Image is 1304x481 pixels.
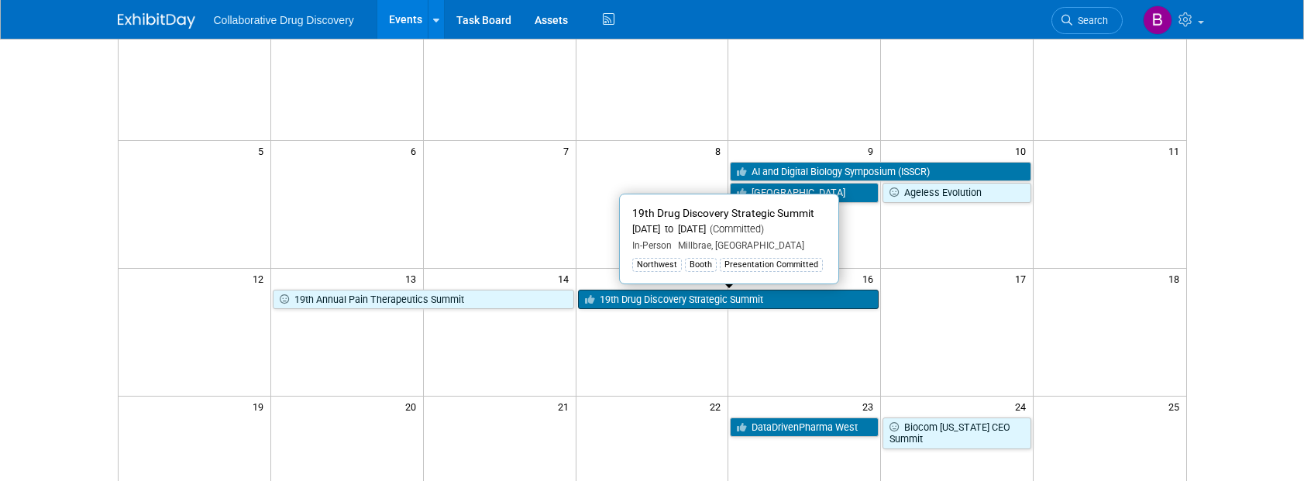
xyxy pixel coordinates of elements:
[708,397,728,416] span: 22
[556,397,576,416] span: 21
[1167,269,1186,288] span: 18
[562,141,576,160] span: 7
[1143,5,1172,35] img: Brittany Goldston
[1072,15,1108,26] span: Search
[251,269,270,288] span: 12
[1167,397,1186,416] span: 25
[720,258,823,272] div: Presentation Committed
[404,397,423,416] span: 20
[861,269,880,288] span: 16
[578,290,879,310] a: 19th Drug Discovery Strategic Summit
[1013,269,1033,288] span: 17
[118,13,195,29] img: ExhibitDay
[556,269,576,288] span: 14
[1013,141,1033,160] span: 10
[1051,7,1123,34] a: Search
[251,397,270,416] span: 19
[883,183,1031,203] a: Ageless Evolution
[861,397,880,416] span: 23
[273,290,574,310] a: 19th Annual Pain Therapeutics Summit
[1013,397,1033,416] span: 24
[866,141,880,160] span: 9
[730,183,879,203] a: [GEOGRAPHIC_DATA]
[730,417,879,438] a: DataDrivenPharma West
[1167,141,1186,160] span: 11
[404,269,423,288] span: 13
[685,258,717,272] div: Booth
[632,258,682,272] div: Northwest
[409,141,423,160] span: 6
[714,141,728,160] span: 8
[883,417,1031,449] a: Biocom [US_STATE] CEO Summit
[730,162,1031,182] a: AI and Digital Biology Symposium (ISSCR)
[672,240,804,251] span: Millbrae, [GEOGRAPHIC_DATA]
[632,223,826,236] div: [DATE] to [DATE]
[632,207,814,219] span: 19th Drug Discovery Strategic Summit
[256,141,270,160] span: 5
[706,223,764,235] span: (Committed)
[214,14,354,26] span: Collaborative Drug Discovery
[632,240,672,251] span: In-Person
